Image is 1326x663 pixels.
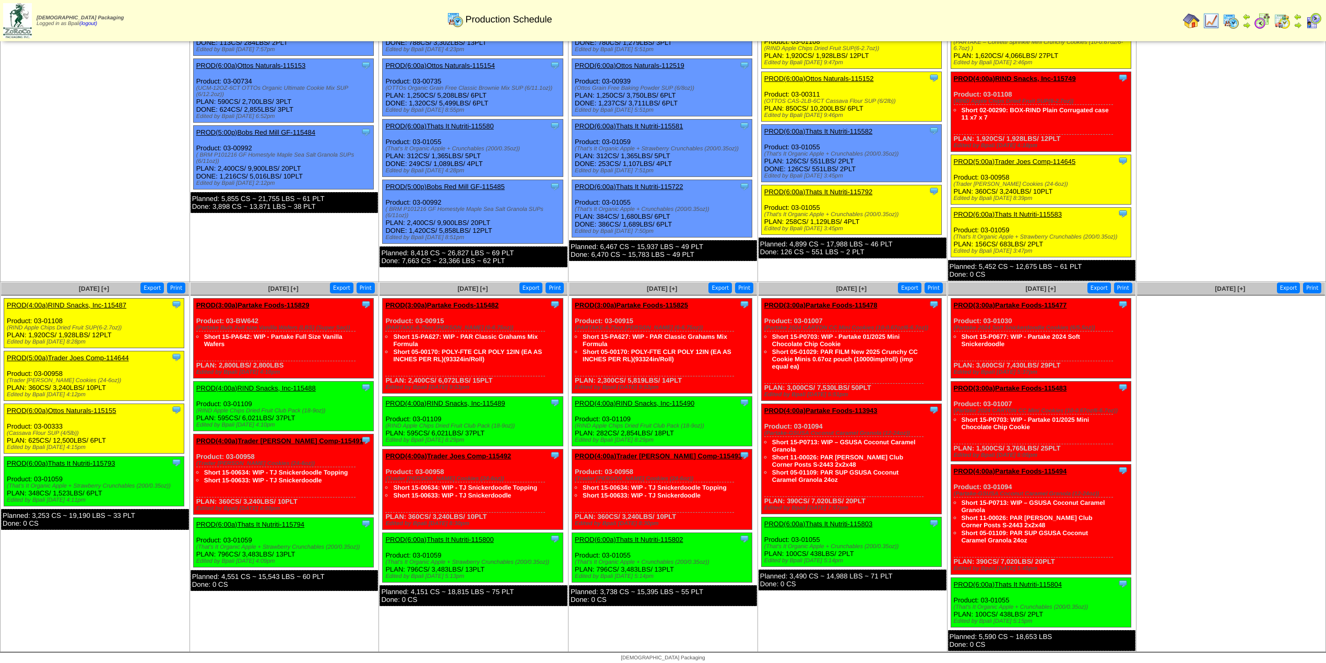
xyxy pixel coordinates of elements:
[546,282,564,293] button: Print
[4,456,184,506] div: Product: 03-01059 PLAN: 348CS / 1,523LBS / 6PLT
[196,437,363,445] a: PROD(4:00a)Trader [PERSON_NAME] Comp-115491
[764,75,874,82] a: PROD(6:00a)Ottos Naturals-115152
[621,655,705,661] span: [DEMOGRAPHIC_DATA] Packaging
[1118,578,1128,589] img: Tooltip
[575,85,752,91] div: (Ottos Grain Free Baking Powder SUP (6/8oz))
[196,152,373,164] div: ( BRM P101216 GF Homestyle Maple Sea Salt Granola SUPs (6/11oz))
[385,107,562,113] div: Edited by Bpali [DATE] 8:55pm
[583,484,727,491] a: Short 15-00634: WIP - TJ Snickerdoodle Topping
[385,573,562,579] div: Edited by Bpali [DATE] 5:13pm
[196,422,373,428] div: Edited by Bpali [DATE] 4:10pm
[954,581,1062,588] a: PROD(6:00a)Thats It Nutriti-115804
[357,282,375,293] button: Print
[385,536,493,543] a: PROD(6:00a)Thats It Nutriti-115800
[583,333,727,348] a: Short 15-PA627: WIP - PAR Classic Grahams Mix Formula
[385,301,499,309] a: PROD(3:00a)Partake Foods-115482
[761,517,941,566] div: Product: 03-01055 PLAN: 100CS / 438LBS / 2PLT
[948,260,1136,281] div: Planned: 5,452 CS ~ 12,675 LBS ~ 61 PLT Done: 0 CS
[1305,13,1322,29] img: calendarcustomer.gif
[550,60,560,70] img: Tooltip
[550,534,560,544] img: Tooltip
[948,630,1136,651] div: Planned: 5,590 CS ~ 18,653 LBS Done: 0 CS
[772,469,899,483] a: Short 05-01109: PAR SUP GSUSA Coconut Caramel Granola 24oz
[193,59,373,123] div: Product: 03-00734 PLAN: 590CS / 2,700LBS / 3PLT DONE: 624CS / 2,855LBS / 3PLT
[962,333,1080,348] a: Short 15-P0677: WIP - Partake 2024 Soft Snickerdoodle
[962,499,1105,514] a: Short 15-P0713: WIP – GSUSA Coconut Caramel Granola
[7,497,184,503] div: Edited by Bpali [DATE] 4:11pm
[951,72,1131,151] div: Product: 03-01108 PLAN: 1,920CS / 1,928LBS / 12PLT
[772,454,903,468] a: Short 11-00026: PAR [PERSON_NAME] Club Corner Posts S-2443 2x2x48
[193,517,373,567] div: Product: 03-01059 PLAN: 796CS / 3,483LBS / 13PLT
[951,207,1131,257] div: Product: 03-01059 PLAN: 156CS / 683LBS / 2PLT
[1274,13,1291,29] img: calendarinout.gif
[575,228,752,234] div: Edited by Bpali [DATE] 7:50pm
[739,121,750,131] img: Tooltip
[836,285,867,292] a: [DATE] [+]
[954,301,1067,309] a: PROD(3:00a)Partake Foods-115477
[550,299,560,310] img: Tooltip
[196,62,306,69] a: PROD(6:00a)Ottos Naturals-115153
[385,423,562,429] div: (RIND Apple Chips Dried Fruit Club Pack (18-9oz))
[1294,13,1302,21] img: arrowleft.gif
[575,437,752,443] div: Edited by Bpali [DATE] 8:29pm
[764,45,941,52] div: (RIND Apple Chips Dried Fruit SUP(6-2.7oz))
[764,392,941,398] div: Edited by Bpali [DATE] 5:51pm
[647,285,677,292] a: [DATE] [+]
[393,484,537,491] a: Short 15-00634: WIP - TJ Snickerdoodle Topping
[1223,13,1239,29] img: calendarprod.gif
[1118,382,1128,393] img: Tooltip
[268,285,299,292] a: [DATE] [+]
[575,325,752,331] div: (PARTAKE-6.75oz [PERSON_NAME] (6-6.75oz))
[204,333,342,348] a: Short 15-PA642: WIP - Partake Full Size Vanilla Wafers
[191,570,378,591] div: Planned: 4,551 CS ~ 15,543 LBS ~ 60 PLT Done: 0 CS
[569,585,757,606] div: Planned: 3,738 CS ~ 15,395 LBS ~ 55 PLT Done: 0 CS
[7,339,184,345] div: Edited by Bpali [DATE] 8:28pm
[764,430,941,436] div: (Partake-GSUSA Coconut Caramel Granola (12-24oz))
[572,532,752,582] div: Product: 03-01055 PLAN: 796CS / 3,483LBS / 13PLT
[383,59,563,116] div: Product: 03-00735 PLAN: 1,250CS / 5,208LBS / 6PLT DONE: 1,320CS / 5,499LBS / 6PLT
[951,464,1131,574] div: Product: 03-01094 PLAN: 390CS / 7,020LBS / 20PLT
[761,124,941,182] div: Product: 03-01055 PLAN: 126CS / 551LBS / 2PLT DONE: 126CS / 551LBS / 2PLT
[4,404,184,453] div: Product: 03-00333 PLAN: 625CS / 12,500LBS / 6PLT
[193,381,373,431] div: Product: 03-01109 PLAN: 595CS / 6,021LBS / 37PLT
[167,282,185,293] button: Print
[764,60,941,66] div: Edited by Bpali [DATE] 9:47pm
[575,399,694,407] a: PROD(4:00a)RIND Snacks, Inc-115490
[954,143,1131,149] div: Edited by Bpali [DATE] 4:18pm
[1,509,189,530] div: Planned: 3,253 CS ~ 19,190 LBS ~ 33 PLT Done: 0 CS
[171,299,182,310] img: Tooltip
[764,112,941,119] div: Edited by Bpali [DATE] 9:46pm
[385,146,562,152] div: (That's It Organic Apple + Crunchables (200/0.35oz))
[764,301,878,309] a: PROD(3:00a)Partake Foods-115478
[575,206,752,212] div: (That's It Organic Apple + Crunchables (200/0.35oz))
[575,423,752,429] div: (RIND Apple Chips Dried Fruit Club Pack (18-9oz))
[7,392,184,398] div: Edited by Bpali [DATE] 4:12pm
[764,558,941,564] div: Edited by Bpali [DATE] 5:14pm
[550,450,560,460] img: Tooltip
[954,248,1131,254] div: Edited by Bpali [DATE] 3:47pm
[954,408,1131,414] div: (Partake 2024 CARTON CC Mini Cookies (10-0.67oz/6-6.7oz))
[761,72,941,121] div: Product: 03-00311 PLAN: 850CS / 10,200LBS / 6PLT
[575,452,742,460] a: PROD(4:00a)Trader [PERSON_NAME] Comp-115493
[7,377,184,384] div: (Trader [PERSON_NAME] Cookies (24-6oz))
[383,532,563,582] div: Product: 03-01059 PLAN: 796CS / 3,483LBS / 13PLT
[929,299,939,310] img: Tooltip
[772,439,916,453] a: Short 15-P0713: WIP – GSUSA Coconut Caramel Granola
[196,180,373,186] div: Edited by Bpali [DATE] 2:12pm
[385,437,562,443] div: Edited by Bpali [DATE] 8:29pm
[759,570,946,590] div: Planned: 3,490 CS ~ 14,988 LBS ~ 71 PLT Done: 0 CS
[385,399,505,407] a: PROD(4:00a)RIND Snacks, Inc-115489
[79,285,109,292] span: [DATE] [+]
[772,333,900,348] a: Short 15-P0703: WIP - Partake 01/2025 Mini Chocolate Chip Cookie
[954,618,1131,624] div: Edited by Bpali [DATE] 5:15pm
[1087,282,1111,293] button: Export
[954,325,1131,331] div: (Partake 2024 Soft Snickerdoodle Cookies (6/5.5oz))
[954,75,1076,82] a: PROD(4:00a)RIND Snacks, Inc-115749
[954,181,1131,187] div: (Trader [PERSON_NAME] Cookies (24-6oz))
[385,325,562,331] div: (PARTAKE-6.75oz [PERSON_NAME] (6-6.75oz))
[196,113,373,120] div: Edited by Bpali [DATE] 6:52pm
[1303,282,1321,293] button: Print
[393,492,511,499] a: Short 15-00633: WIP - TJ Snickerdoodle
[954,158,1076,165] a: PROD(5:00a)Trader Joes Comp-114645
